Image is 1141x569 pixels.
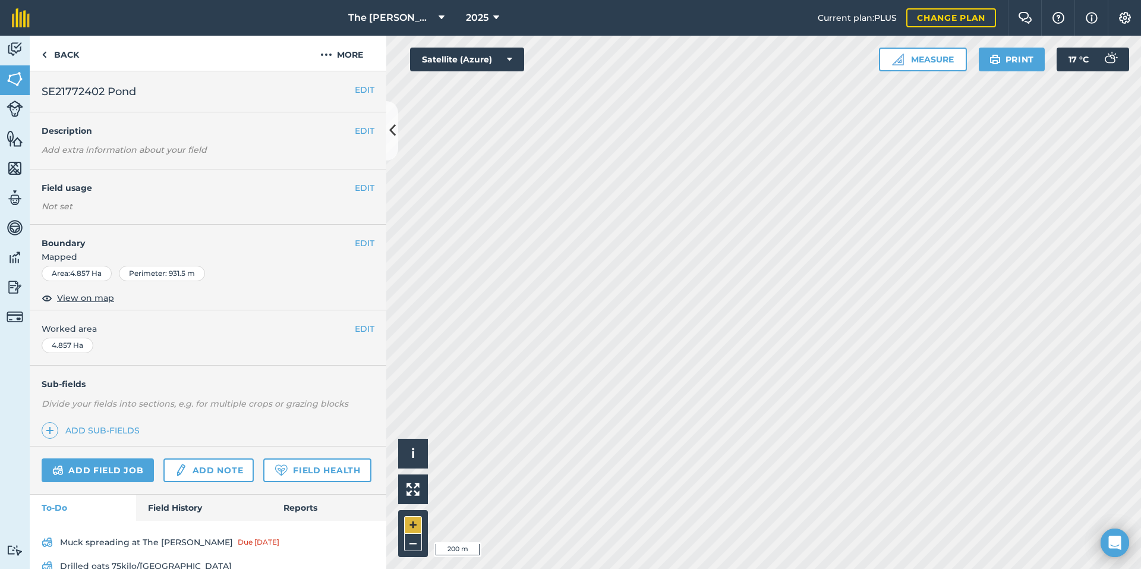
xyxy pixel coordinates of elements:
[355,124,374,137] button: EDIT
[1068,48,1089,71] span: 17 ° C
[406,483,420,496] img: Four arrows, one pointing top left, one top right, one bottom right and the last bottom left
[42,291,52,305] img: svg+xml;base64,PHN2ZyB4bWxucz0iaHR0cDovL3d3dy53My5vcmcvMjAwMC9zdmciIHdpZHRoPSIxOCIgaGVpZ2h0PSIyNC...
[879,48,967,71] button: Measure
[7,278,23,296] img: svg+xml;base64,PD94bWwgdmVyc2lvbj0iMS4wIiBlbmNvZGluZz0idXRmLTgiPz4KPCEtLSBHZW5lcmF0b3I6IEFkb2JlIE...
[348,11,434,25] span: The [PERSON_NAME] Farm
[1101,529,1129,557] div: Open Intercom Messenger
[7,249,23,266] img: svg+xml;base64,PD94bWwgdmVyc2lvbj0iMS4wIiBlbmNvZGluZz0idXRmLTgiPz4KPCEtLSBHZW5lcmF0b3I6IEFkb2JlIE...
[320,48,332,62] img: svg+xml;base64,PHN2ZyB4bWxucz0iaHR0cDovL3d3dy53My5vcmcvMjAwMC9zdmciIHdpZHRoPSIyMCIgaGVpZ2h0PSIyNC...
[410,48,524,71] button: Satellite (Azure)
[52,463,64,477] img: svg+xml;base64,PD94bWwgdmVyc2lvbj0iMS4wIiBlbmNvZGluZz0idXRmLTgiPz4KPCEtLSBHZW5lcmF0b3I6IEFkb2JlIE...
[30,225,355,250] h4: Boundary
[7,545,23,556] img: svg+xml;base64,PD94bWwgdmVyc2lvbj0iMS4wIiBlbmNvZGluZz0idXRmLTgiPz4KPCEtLSBHZW5lcmF0b3I6IEFkb2JlIE...
[297,36,386,71] button: More
[42,535,53,549] img: svg+xml;base64,PD94bWwgdmVyc2lvbj0iMS4wIiBlbmNvZGluZz0idXRmLTgiPz4KPCEtLSBHZW5lcmF0b3I6IEFkb2JlIE...
[30,378,386,391] h4: Sub-fields
[7,100,23,117] img: svg+xml;base64,PD94bWwgdmVyc2lvbj0iMS4wIiBlbmNvZGluZz0idXRmLTgiPz4KPCEtLSBHZW5lcmF0b3I6IEFkb2JlIE...
[42,422,144,439] a: Add sub-fields
[355,181,374,194] button: EDIT
[42,144,207,155] em: Add extra information about your field
[42,458,154,482] a: Add field job
[7,70,23,88] img: svg+xml;base64,PHN2ZyB4bWxucz0iaHR0cDovL3d3dy53My5vcmcvMjAwMC9zdmciIHdpZHRoPSI1NiIgaGVpZ2h0PSI2MC...
[174,463,187,477] img: svg+xml;base64,PD94bWwgdmVyc2lvbj0iMS4wIiBlbmNvZGluZz0idXRmLTgiPz4KPCEtLSBHZW5lcmF0b3I6IEFkb2JlIE...
[163,458,254,482] a: Add note
[7,189,23,207] img: svg+xml;base64,PD94bWwgdmVyc2lvbj0iMS4wIiBlbmNvZGluZz0idXRmLTgiPz4KPCEtLSBHZW5lcmF0b3I6IEFkb2JlIE...
[7,159,23,177] img: svg+xml;base64,PHN2ZyB4bWxucz0iaHR0cDovL3d3dy53My5vcmcvMjAwMC9zdmciIHdpZHRoPSI1NiIgaGVpZ2h0PSI2MC...
[7,219,23,237] img: svg+xml;base64,PD94bWwgdmVyc2lvbj0iMS4wIiBlbmNvZGluZz0idXRmLTgiPz4KPCEtLSBHZW5lcmF0b3I6IEFkb2JlIE...
[404,534,422,551] button: –
[42,338,93,353] div: 4.857 Ha
[46,423,54,438] img: svg+xml;base64,PHN2ZyB4bWxucz0iaHR0cDovL3d3dy53My5vcmcvMjAwMC9zdmciIHdpZHRoPSIxNCIgaGVpZ2h0PSIyNC...
[238,537,279,547] div: Due [DATE]
[906,8,996,27] a: Change plan
[892,54,904,65] img: Ruler icon
[42,266,112,281] div: Area : 4.857 Ha
[398,439,428,469] button: i
[989,52,1001,67] img: svg+xml;base64,PHN2ZyB4bWxucz0iaHR0cDovL3d3dy53My5vcmcvMjAwMC9zdmciIHdpZHRoPSIxOSIgaGVpZ2h0PSIyNC...
[57,291,114,304] span: View on map
[355,322,374,335] button: EDIT
[818,11,897,24] span: Current plan : PLUS
[466,11,488,25] span: 2025
[979,48,1045,71] button: Print
[1118,12,1132,24] img: A cog icon
[355,83,374,96] button: EDIT
[30,250,386,263] span: Mapped
[7,130,23,147] img: svg+xml;base64,PHN2ZyB4bWxucz0iaHR0cDovL3d3dy53My5vcmcvMjAwMC9zdmciIHdpZHRoPSI1NiIgaGVpZ2h0PSI2MC...
[136,495,271,521] a: Field History
[1086,11,1098,25] img: svg+xml;base64,PHN2ZyB4bWxucz0iaHR0cDovL3d3dy53My5vcmcvMjAwMC9zdmciIHdpZHRoPSIxNyIgaGVpZ2h0PSIxNy...
[1018,12,1032,24] img: Two speech bubbles overlapping with the left bubble in the forefront
[411,446,415,461] span: i
[42,181,355,194] h4: Field usage
[42,124,374,137] h4: Description
[1098,48,1122,71] img: svg+xml;base64,PD94bWwgdmVyc2lvbj0iMS4wIiBlbmNvZGluZz0idXRmLTgiPz4KPCEtLSBHZW5lcmF0b3I6IEFkb2JlIE...
[12,8,30,27] img: fieldmargin Logo
[42,48,47,62] img: svg+xml;base64,PHN2ZyB4bWxucz0iaHR0cDovL3d3dy53My5vcmcvMjAwMC9zdmciIHdpZHRoPSI5IiBoZWlnaHQ9IjI0Ii...
[404,516,422,534] button: +
[42,322,374,335] span: Worked area
[355,237,374,250] button: EDIT
[119,266,205,281] div: Perimeter : 931.5 m
[1057,48,1129,71] button: 17 °C
[263,458,371,482] a: Field Health
[30,495,136,521] a: To-Do
[42,83,136,100] span: SE21772402 Pond
[30,36,91,71] a: Back
[7,40,23,58] img: svg+xml;base64,PD94bWwgdmVyc2lvbj0iMS4wIiBlbmNvZGluZz0idXRmLTgiPz4KPCEtLSBHZW5lcmF0b3I6IEFkb2JlIE...
[7,309,23,325] img: svg+xml;base64,PD94bWwgdmVyc2lvbj0iMS4wIiBlbmNvZGluZz0idXRmLTgiPz4KPCEtLSBHZW5lcmF0b3I6IEFkb2JlIE...
[42,200,374,212] div: Not set
[42,398,348,409] em: Divide your fields into sections, e.g. for multiple crops or grazing blocks
[42,291,114,305] button: View on map
[1051,12,1066,24] img: A question mark icon
[272,495,386,521] a: Reports
[42,533,374,552] a: Muck spreading at The [PERSON_NAME]Due [DATE]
